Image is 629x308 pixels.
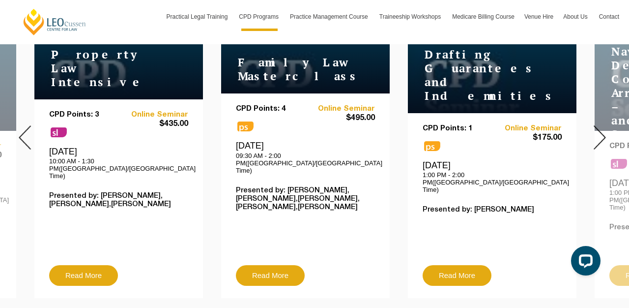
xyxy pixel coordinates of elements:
a: About Us [558,2,594,31]
p: Presented by: [PERSON_NAME],[PERSON_NAME],[PERSON_NAME] [49,192,188,209]
p: 09:30 AM - 2:00 PM([GEOGRAPHIC_DATA]/[GEOGRAPHIC_DATA] Time) [236,152,375,174]
a: Venue Hire [519,2,558,31]
span: $175.00 [492,133,562,143]
a: Online Seminar [306,105,375,113]
h4: Drafting Guarantees and Indemnities [416,48,539,103]
a: Traineeship Workshops [374,2,447,31]
a: CPD Programs [234,2,285,31]
p: 10:00 AM - 1:30 PM([GEOGRAPHIC_DATA]/[GEOGRAPHIC_DATA] Time) [49,157,188,180]
p: Presented by: [PERSON_NAME],[PERSON_NAME],[PERSON_NAME],[PERSON_NAME],[PERSON_NAME] [236,186,375,212]
div: [DATE] [236,140,375,174]
a: Practice Management Course [285,2,374,31]
a: Medicare Billing Course [447,2,519,31]
iframe: LiveChat chat widget [563,242,604,283]
p: Presented by: [PERSON_NAME] [423,206,562,214]
a: Read More [236,265,305,286]
p: CPD Points: 1 [423,124,492,133]
div: [DATE] [423,160,562,193]
a: [PERSON_NAME] Centre for Law [22,8,87,36]
div: [DATE] [49,146,188,180]
p: CPD Points: 4 [236,105,306,113]
h4: Property Law Intensive [43,48,166,89]
span: $435.00 [119,119,189,129]
a: Online Seminar [119,111,189,119]
a: Contact [594,2,624,31]
span: sl [51,127,67,137]
a: Read More [49,265,118,286]
a: Practical Legal Training [162,2,234,31]
h4: Family Law Masterclass [229,56,352,83]
span: ps [424,141,440,151]
p: CPD Points: 3 [49,111,119,119]
a: Read More [423,265,491,286]
img: Prev [19,125,31,150]
span: ps [237,122,254,131]
span: $495.00 [306,113,375,123]
a: Online Seminar [492,124,562,133]
img: Next [594,125,606,150]
p: 1:00 PM - 2:00 PM([GEOGRAPHIC_DATA]/[GEOGRAPHIC_DATA] Time) [423,171,562,193]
